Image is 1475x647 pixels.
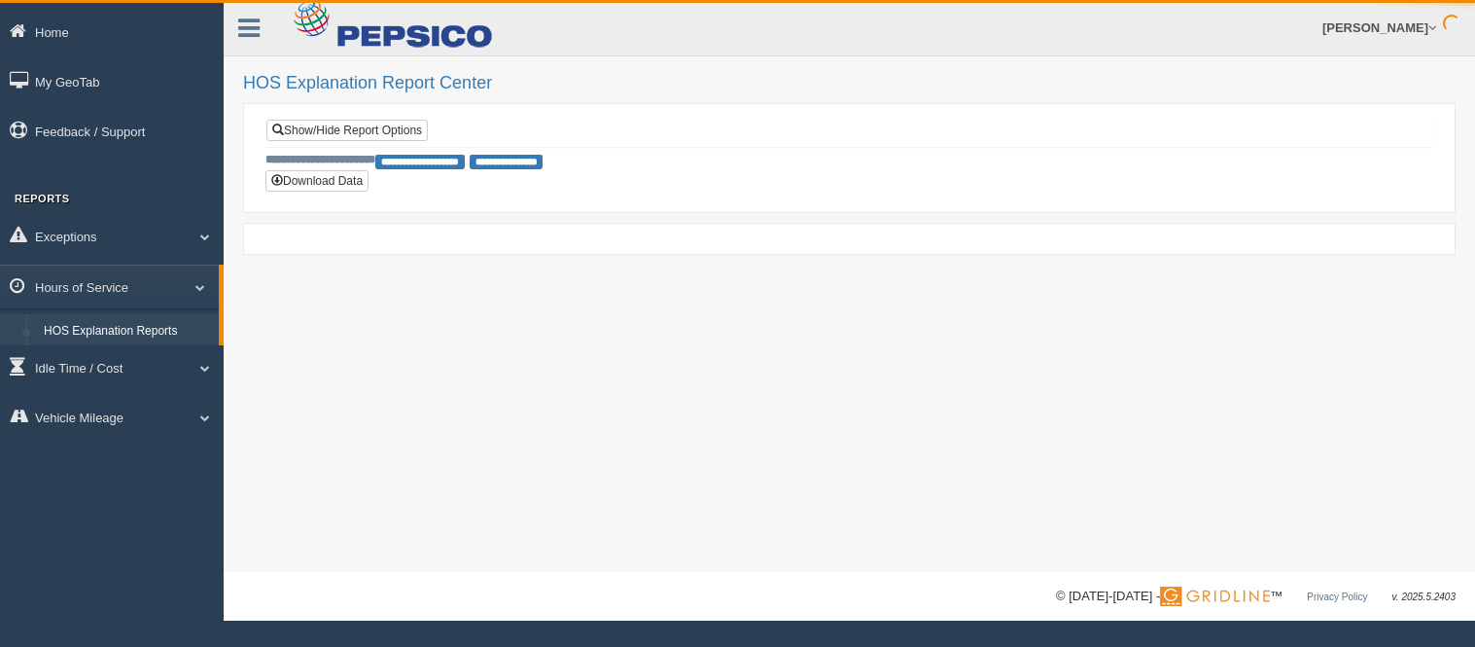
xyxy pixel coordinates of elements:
a: Show/Hide Report Options [266,120,428,141]
h2: HOS Explanation Report Center [243,74,1456,93]
button: Download Data [265,170,369,192]
img: Gridline [1160,587,1270,606]
div: © [DATE]-[DATE] - ™ [1056,587,1456,607]
span: v. 2025.5.2403 [1392,592,1456,602]
a: HOS Explanation Reports [35,314,219,349]
a: Privacy Policy [1307,592,1367,602]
